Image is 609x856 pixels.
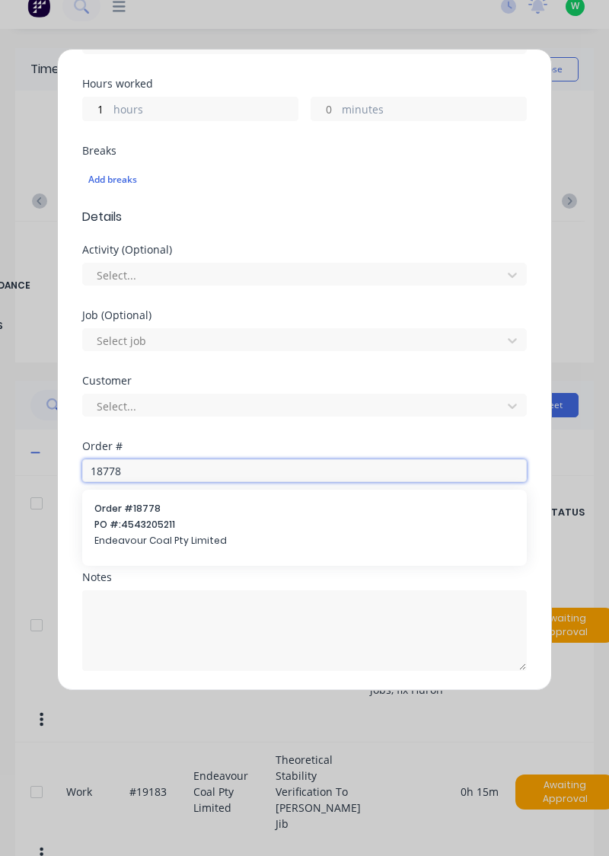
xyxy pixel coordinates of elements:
[82,572,527,583] div: Notes
[82,244,527,255] div: Activity (Optional)
[82,145,527,156] div: Breaks
[88,170,521,190] div: Add breaks
[82,310,527,321] div: Job (Optional)
[82,375,527,386] div: Customer
[82,459,527,482] input: Search order number...
[94,534,515,548] span: Endeavour Coal Pty Limited
[94,518,515,532] span: PO #: 4543205211
[94,502,515,551] div: Order #18778PO #:4543205211Endeavour Coal Pty Limited
[82,78,527,89] div: Hours worked
[82,208,527,226] span: Details
[94,502,515,516] span: Order # 18778
[113,101,298,120] label: hours
[82,441,527,452] div: Order #
[311,97,338,120] input: 0
[83,97,110,120] input: 0
[342,101,526,120] label: minutes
